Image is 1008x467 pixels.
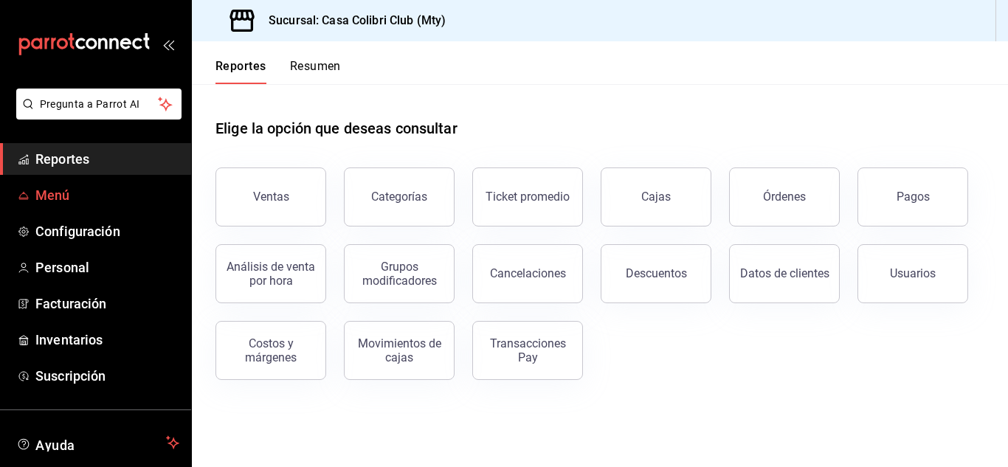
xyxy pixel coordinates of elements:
h1: Elige la opción que deseas consultar [215,117,458,139]
div: Cancelaciones [490,266,566,280]
button: Grupos modificadores [344,244,455,303]
div: Ticket promedio [486,190,570,204]
button: Resumen [290,59,341,84]
button: Datos de clientes [729,244,840,303]
span: Reportes [35,149,179,169]
div: Descuentos [626,266,687,280]
button: open_drawer_menu [162,38,174,50]
button: Ticket promedio [472,167,583,226]
button: Ventas [215,167,326,226]
span: Facturación [35,294,179,314]
span: Inventarios [35,330,179,350]
span: Pregunta a Parrot AI [40,97,159,112]
button: Órdenes [729,167,840,226]
div: navigation tabs [215,59,341,84]
span: Configuración [35,221,179,241]
button: Usuarios [857,244,968,303]
div: Transacciones Pay [482,336,573,364]
div: Ventas [253,190,289,204]
span: Menú [35,185,179,205]
button: Cajas [601,167,711,226]
button: Cancelaciones [472,244,583,303]
button: Movimientos de cajas [344,321,455,380]
button: Descuentos [601,244,711,303]
span: Personal [35,257,179,277]
div: Órdenes [763,190,806,204]
div: Análisis de venta por hora [225,260,317,288]
span: Suscripción [35,366,179,386]
div: Costos y márgenes [225,336,317,364]
button: Costos y márgenes [215,321,326,380]
div: Cajas [641,190,671,204]
div: Categorías [371,190,427,204]
div: Datos de clientes [740,266,829,280]
a: Pregunta a Parrot AI [10,107,182,122]
button: Análisis de venta por hora [215,244,326,303]
div: Grupos modificadores [353,260,445,288]
div: Usuarios [890,266,936,280]
button: Reportes [215,59,266,84]
button: Pagos [857,167,968,226]
button: Transacciones Pay [472,321,583,380]
div: Movimientos de cajas [353,336,445,364]
button: Categorías [344,167,455,226]
div: Pagos [897,190,930,204]
span: Ayuda [35,434,160,452]
h3: Sucursal: Casa Colibri Club (Mty) [257,12,446,30]
button: Pregunta a Parrot AI [16,89,182,120]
